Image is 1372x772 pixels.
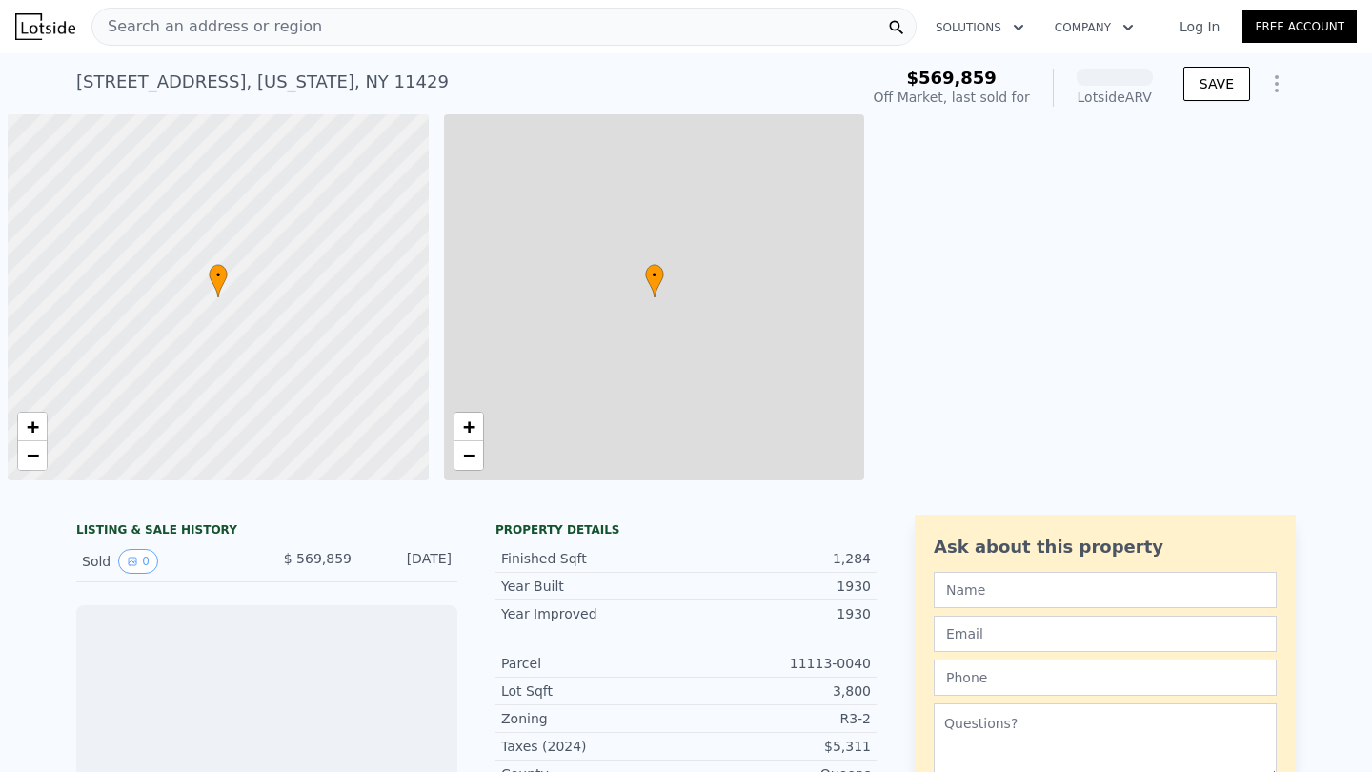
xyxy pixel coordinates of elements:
div: Parcel [501,654,686,673]
div: Finished Sqft [501,549,686,568]
div: Ask about this property [934,534,1277,560]
input: Phone [934,660,1277,696]
span: $ 569,859 [284,551,352,566]
button: Solutions [920,10,1039,45]
div: Lotside ARV [1077,88,1153,107]
div: Sold [82,549,252,574]
a: Log In [1157,17,1242,36]
a: Zoom in [18,413,47,441]
div: R3-2 [686,709,871,728]
button: Show Options [1258,65,1296,103]
span: − [27,443,39,467]
span: $569,859 [906,68,997,88]
div: 1930 [686,577,871,596]
div: 11113-0040 [686,654,871,673]
button: Company [1039,10,1149,45]
span: • [645,267,664,284]
a: Zoom in [454,413,483,441]
div: Property details [495,522,877,538]
div: 1,284 [686,549,871,568]
div: 3,800 [686,681,871,701]
span: • [209,267,228,284]
a: Zoom out [18,441,47,470]
div: Year Improved [501,604,686,623]
div: • [645,264,664,297]
a: Zoom out [454,441,483,470]
div: 1930 [686,604,871,623]
div: [DATE] [367,549,452,574]
div: LISTING & SALE HISTORY [76,522,457,541]
img: Lotside [15,13,75,40]
input: Email [934,616,1277,652]
div: Year Built [501,577,686,596]
span: + [462,415,474,438]
div: Lot Sqft [501,681,686,701]
div: • [209,264,228,297]
button: View historical data [118,549,158,574]
div: $5,311 [686,737,871,756]
span: Search an address or region [92,15,322,38]
div: Off Market, last sold for [874,88,1030,107]
a: Free Account [1242,10,1357,43]
div: [STREET_ADDRESS] , [US_STATE] , NY 11429 [76,69,449,95]
div: Zoning [501,709,686,728]
input: Name [934,572,1277,608]
span: + [27,415,39,438]
div: Taxes (2024) [501,737,686,756]
button: SAVE [1183,67,1250,101]
span: − [462,443,474,467]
